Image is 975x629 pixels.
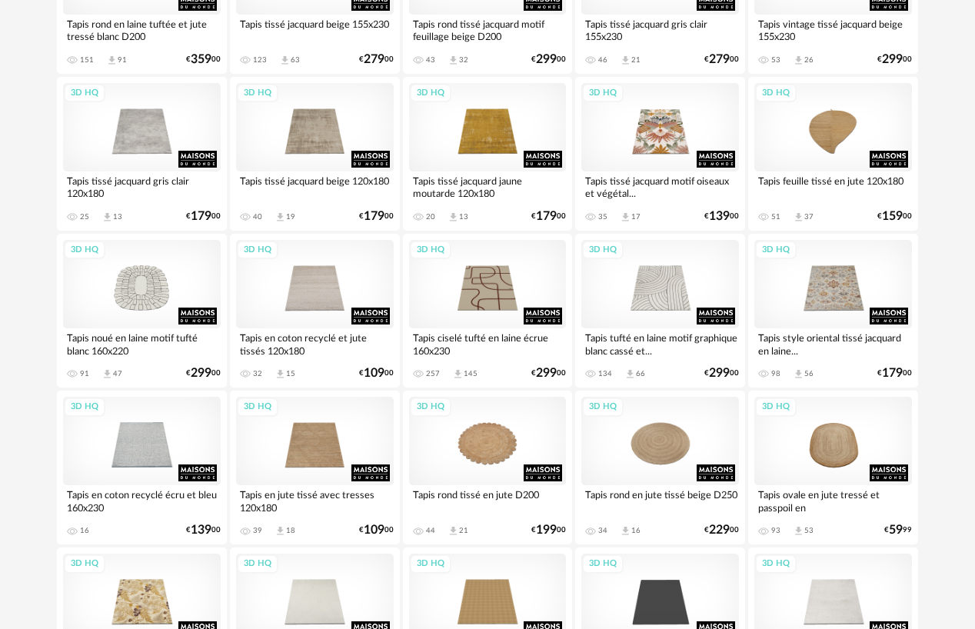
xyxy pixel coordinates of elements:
div: Tapis rond en jute tissé beige D250 [581,485,739,516]
span: 179 [191,211,211,221]
div: 134 [598,369,612,378]
div: 3D HQ [410,84,451,103]
div: 19 [286,212,295,221]
div: 37 [804,212,814,221]
div: 3D HQ [64,241,105,260]
div: 91 [80,369,89,378]
div: 3D HQ [755,398,797,417]
span: Download icon [448,55,459,66]
span: Download icon [793,525,804,537]
div: € 00 [531,211,566,221]
div: 91 [118,55,127,65]
div: € 00 [531,368,566,378]
span: 299 [536,55,557,65]
div: 3D HQ [755,84,797,103]
span: 279 [364,55,384,65]
span: 179 [364,211,384,221]
div: 3D HQ [64,398,105,417]
span: 179 [882,368,903,378]
div: € 00 [704,211,739,221]
div: 3D HQ [410,554,451,574]
div: 44 [426,526,435,535]
span: Download icon [793,55,804,66]
span: Download icon [279,55,291,66]
a: 3D HQ Tapis ovale en jute tressé et passpoil en [GEOGRAPHIC_DATA]... 93 Download icon 53 €5999 [748,391,918,544]
div: € 00 [186,368,221,378]
div: 53 [804,526,814,535]
span: 179 [536,211,557,221]
div: 13 [459,212,468,221]
span: Download icon [448,525,459,537]
span: 359 [191,55,211,65]
span: Download icon [620,525,631,537]
a: 3D HQ Tapis rond tissé en jute D200 44 Download icon 21 €19900 [403,391,573,544]
div: Tapis vintage tissé jacquard beige 155x230 [754,15,912,45]
div: 25 [80,212,89,221]
div: Tapis tissé jacquard gris clair 120x180 [63,171,221,202]
a: 3D HQ Tapis ciselé tufté en laine écrue 160x230 257 Download icon 145 €29900 [403,234,573,388]
div: Tapis tissé jacquard gris clair 155x230 [581,15,739,45]
a: 3D HQ Tapis en coton recyclé et jute tissés 120x180 32 Download icon 15 €10900 [230,234,400,388]
span: 109 [364,368,384,378]
div: Tapis tissé jacquard beige 155x230 [236,15,394,45]
div: 145 [464,369,478,378]
span: 229 [709,525,730,535]
span: Download icon [624,368,636,380]
div: Tapis ciselé tufté en laine écrue 160x230 [409,328,567,359]
div: 3D HQ [64,554,105,574]
div: 3D HQ [582,241,624,260]
div: 34 [598,526,607,535]
div: 3D HQ [755,554,797,574]
span: 299 [191,368,211,378]
span: Download icon [793,211,804,223]
span: 159 [882,211,903,221]
div: € 00 [359,368,394,378]
div: 18 [286,526,295,535]
div: 47 [113,369,122,378]
div: 123 [253,55,267,65]
div: € 00 [877,368,912,378]
div: € 00 [704,525,739,535]
div: 3D HQ [755,241,797,260]
span: Download icon [101,368,113,380]
div: 3D HQ [237,84,278,103]
span: Download icon [620,55,631,66]
div: Tapis tissé jacquard beige 120x180 [236,171,394,202]
div: 93 [771,526,780,535]
div: 46 [598,55,607,65]
div: 3D HQ [582,398,624,417]
span: Download icon [275,525,286,537]
div: € 00 [877,211,912,221]
div: Tapis en coton recyclé et jute tissés 120x180 [236,328,394,359]
div: 3D HQ [237,554,278,574]
div: 32 [253,369,262,378]
div: 151 [80,55,94,65]
div: 21 [631,55,641,65]
span: 139 [191,525,211,535]
div: Tapis noué en laine motif tufté blanc 160x220 [63,328,221,359]
div: 3D HQ [410,241,451,260]
div: 17 [631,212,641,221]
div: € 00 [359,525,394,535]
div: 53 [771,55,780,65]
span: Download icon [275,211,286,223]
div: 21 [459,526,468,535]
div: Tapis feuille tissé en jute 120x180 [754,171,912,202]
div: 32 [459,55,468,65]
div: Tapis en coton recyclé écru et bleu 160x230 [63,485,221,516]
div: 26 [804,55,814,65]
div: € 00 [186,525,221,535]
div: 35 [598,212,607,221]
div: € 00 [531,525,566,535]
a: 3D HQ Tapis tissé jacquard motif oiseaux et végétal... 35 Download icon 17 €13900 [575,77,745,231]
div: 13 [113,212,122,221]
div: 3D HQ [410,398,451,417]
div: Tapis style oriental tissé jacquard en laine... [754,328,912,359]
div: € 00 [704,368,739,378]
div: 3D HQ [237,241,278,260]
div: 16 [80,526,89,535]
div: 98 [771,369,780,378]
div: 66 [636,369,645,378]
a: 3D HQ Tapis tufté en laine motif graphique blanc cassé et... 134 Download icon 66 €29900 [575,234,745,388]
div: € 00 [359,55,394,65]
